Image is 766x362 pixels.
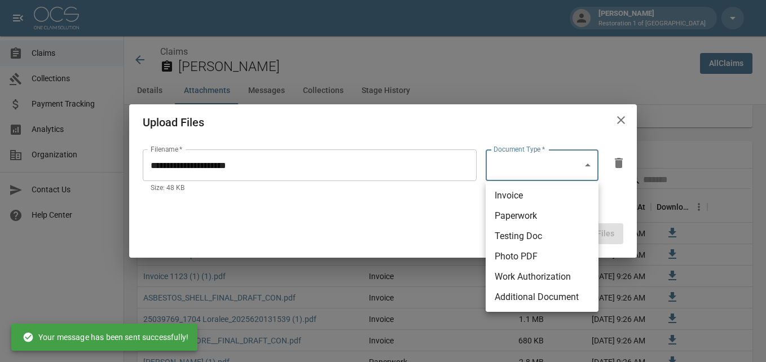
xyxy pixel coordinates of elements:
li: Work Authorization [486,267,598,287]
li: Invoice [486,186,598,206]
li: Additional Document [486,287,598,307]
li: Paperwork [486,206,598,226]
li: Testing Doc [486,226,598,246]
div: Your message has been sent successfully! [23,327,188,347]
li: Photo PDF [486,246,598,267]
